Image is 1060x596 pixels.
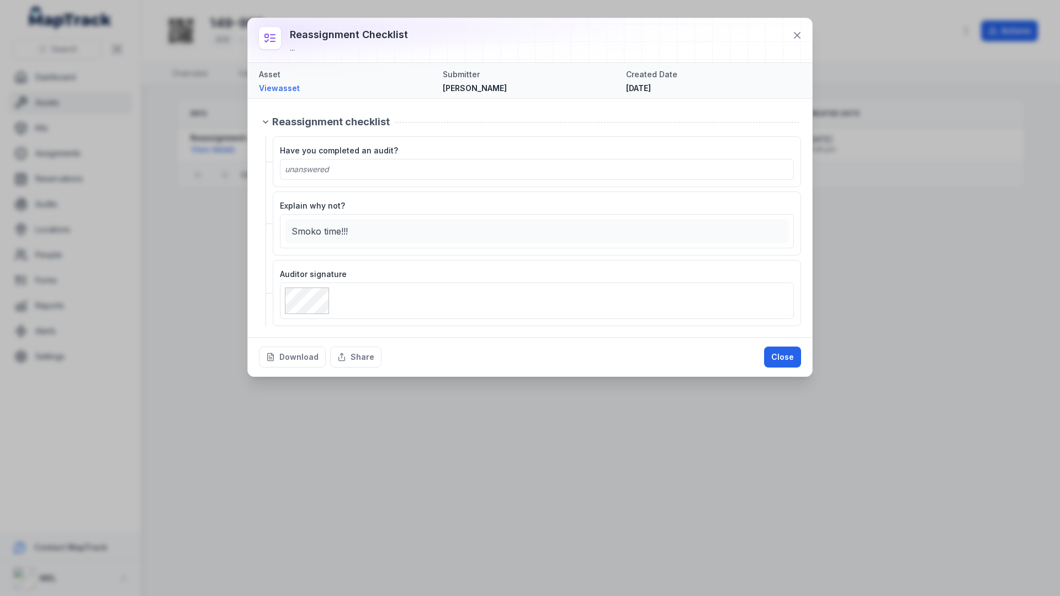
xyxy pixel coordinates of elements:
[626,70,677,79] span: Created Date
[764,347,801,368] button: Close
[626,83,651,93] span: [DATE]
[330,347,381,368] button: Share
[280,146,398,155] span: Have you completed an audit?
[626,83,651,93] time: 15/09/2025, 12:06:39 pm
[259,83,434,94] a: Viewasset
[443,70,480,79] span: Submitter
[285,164,329,174] span: unanswered
[259,347,326,368] button: Download
[280,201,345,210] span: Explain why not?
[290,42,408,54] div: ...
[291,223,782,239] p: Smoko time!!!
[290,27,408,42] h3: Reassignment checklist
[259,70,280,79] span: Asset
[272,114,390,130] span: Reassignment checklist
[443,83,507,93] span: [PERSON_NAME]
[280,269,347,279] span: Auditor signature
